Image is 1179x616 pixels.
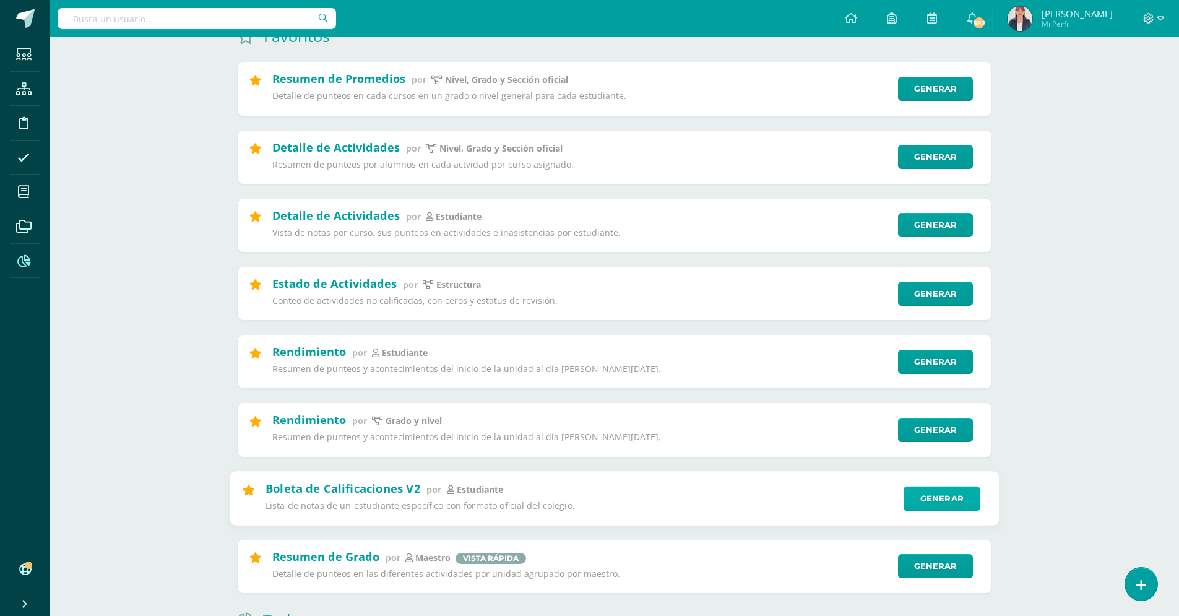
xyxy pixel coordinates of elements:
[1008,6,1032,31] img: 0ffcb52647a54a2841eb20d44d035e76.png
[272,208,400,223] h2: Detalle de Actividades
[972,16,986,30] span: 582
[898,350,973,374] a: Generar
[272,140,400,155] h2: Detalle de Actividades
[272,227,890,238] p: Vista de notas por curso, sus punteos en actividades e inasistencias por estudiante.
[904,486,980,511] a: Generar
[436,211,482,222] p: estudiante
[412,74,426,85] span: por
[265,480,420,495] h2: Boleta de Calificaciones V2
[272,549,379,564] h2: Resumen de Grado
[272,363,890,375] p: Resumen de punteos y acontecimientos del inicio de la unidad al día [PERSON_NAME][DATE].
[272,71,405,86] h2: Resumen de Promedios
[426,483,441,495] span: por
[272,295,890,306] p: Conteo de actividades no calificadas, con ceros y estatus de revisión.
[272,276,397,291] h2: Estado de Actividades
[456,553,526,564] span: Vista rápida
[272,432,890,443] p: Resumen de punteos y acontecimientos del inicio de la unidad al día [PERSON_NAME][DATE].
[272,568,890,579] p: Detalle de punteos en las diferentes actividades por unidad agrupado por maestro.
[898,554,973,578] a: Generar
[898,77,973,101] a: Generar
[386,552,400,563] span: por
[272,344,346,359] h2: Rendimiento
[386,415,442,427] p: grado y nivel
[415,552,451,563] p: maestro
[1042,7,1113,20] span: [PERSON_NAME]
[403,279,418,290] span: por
[352,415,367,427] span: por
[382,347,428,358] p: estudiante
[898,145,973,169] a: Generar
[439,143,563,154] p: Nivel, Grado y Sección oficial
[1042,19,1113,29] span: Mi Perfil
[58,8,336,29] input: Busca un usuario...
[898,213,973,237] a: Generar
[898,418,973,442] a: Generar
[272,90,890,102] p: Detalle de punteos en cada cursos en un grado o nivel general para cada estudiante.
[265,500,895,512] p: Lista de notas de un estudiante específico con formato oficial del colegio.
[445,74,568,85] p: Nivel, Grado y Sección oficial
[406,210,421,222] span: por
[272,159,890,170] p: Resumen de punteos por alumnos en cada actvidad por curso asignado.
[436,279,481,290] p: estructura
[898,282,973,306] a: Generar
[457,484,503,495] p: estudiante
[406,142,421,154] span: por
[272,412,346,427] h2: Rendimiento
[352,347,367,358] span: por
